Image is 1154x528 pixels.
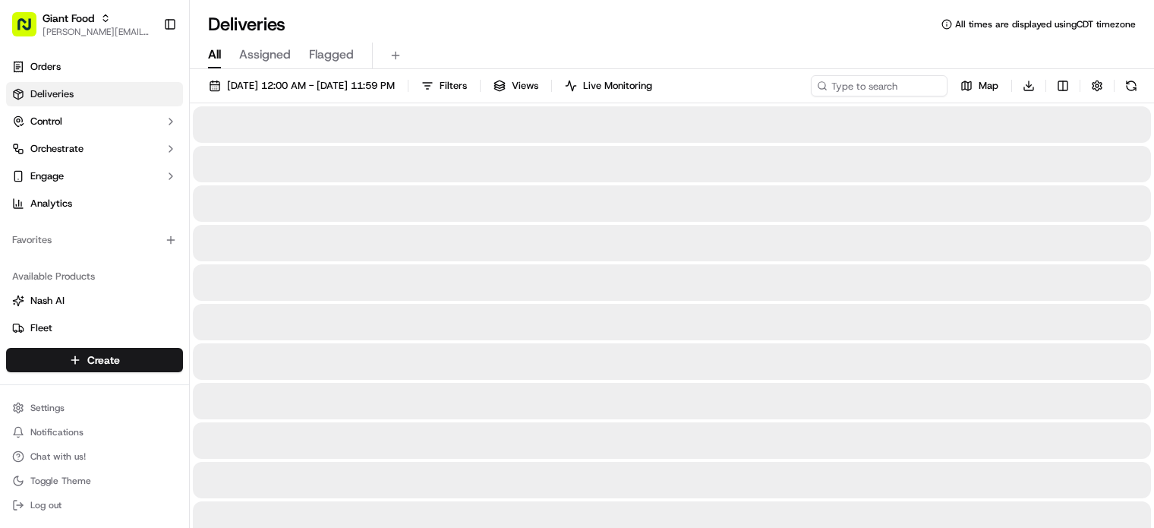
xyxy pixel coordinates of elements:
[415,75,474,96] button: Filters
[6,470,183,492] button: Toggle Theme
[227,79,395,93] span: [DATE] 12:00 AM - [DATE] 11:59 PM
[6,397,183,419] button: Settings
[6,446,183,467] button: Chat with us!
[6,191,183,216] a: Analytics
[30,294,65,308] span: Nash AI
[30,402,65,414] span: Settings
[955,18,1136,30] span: All times are displayed using CDT timezone
[43,11,94,26] button: Giant Food
[239,46,291,64] span: Assigned
[1121,75,1142,96] button: Refresh
[6,495,183,516] button: Log out
[43,26,151,38] button: [PERSON_NAME][EMAIL_ADDRESS][PERSON_NAME][DOMAIN_NAME]
[512,79,538,93] span: Views
[6,289,183,313] button: Nash AI
[6,6,157,43] button: Giant Food[PERSON_NAME][EMAIL_ADDRESS][PERSON_NAME][DOMAIN_NAME]
[30,60,61,74] span: Orders
[12,321,177,335] a: Fleet
[87,353,120,368] span: Create
[12,294,177,308] a: Nash AI
[6,164,183,188] button: Engage
[30,426,84,438] span: Notifications
[583,79,652,93] span: Live Monitoring
[6,228,183,252] div: Favorites
[30,142,84,156] span: Orchestrate
[6,109,183,134] button: Control
[30,115,62,128] span: Control
[208,12,285,36] h1: Deliveries
[30,475,91,487] span: Toggle Theme
[487,75,545,96] button: Views
[979,79,998,93] span: Map
[30,321,52,335] span: Fleet
[558,75,659,96] button: Live Monitoring
[30,87,74,101] span: Deliveries
[202,75,402,96] button: [DATE] 12:00 AM - [DATE] 11:59 PM
[30,451,86,463] span: Chat with us!
[6,422,183,443] button: Notifications
[6,264,183,289] div: Available Products
[6,316,183,340] button: Fleet
[208,46,221,64] span: All
[30,499,61,511] span: Log out
[6,137,183,161] button: Orchestrate
[811,75,947,96] input: Type to search
[30,169,64,183] span: Engage
[440,79,467,93] span: Filters
[6,348,183,372] button: Create
[309,46,354,64] span: Flagged
[6,82,183,106] a: Deliveries
[30,197,72,210] span: Analytics
[6,55,183,79] a: Orders
[954,75,1005,96] button: Map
